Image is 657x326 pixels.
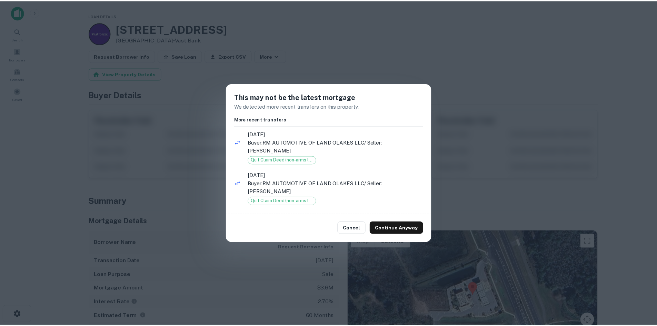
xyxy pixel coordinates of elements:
[250,198,318,205] span: Quit Claim Deed (non-arms length)
[250,179,426,196] p: Buyer: RM AUTOMOTIVE OF LAND OLAKES LLC / Seller: [PERSON_NAME]
[236,92,426,102] h5: This may not be the latest mortgage
[250,130,426,138] span: [DATE]
[250,156,319,164] div: Quit Claim Deed (non-arms length)
[250,138,426,155] p: Buyer: RM AUTOMOTIVE OF LAND OLAKES LLC / Seller: [PERSON_NAME]
[236,102,426,110] p: We detected more recent transfers on this property.
[250,197,319,205] div: Quit Claim Deed (non-arms length)
[340,222,368,234] button: Cancel
[372,222,426,234] button: Continue Anyway
[250,171,426,179] span: [DATE]
[250,157,318,164] span: Quit Claim Deed (non-arms length)
[236,116,426,123] h6: More recent transfers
